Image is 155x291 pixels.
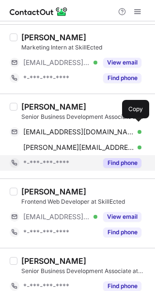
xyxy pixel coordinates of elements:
button: Reveal Button [103,58,141,67]
button: Reveal Button [103,281,141,291]
div: [PERSON_NAME] [21,32,86,42]
div: Senior Business Development Associate at SkillEcted [21,267,149,275]
div: [PERSON_NAME] [21,102,86,112]
button: Reveal Button [103,73,141,83]
div: [PERSON_NAME] [21,256,86,266]
div: Senior Business Development Associate at SkillEcted [21,113,149,121]
div: Frontend Web Developer at SkillEcted [21,197,149,206]
div: Marketing Intern at SkillEcted [21,43,149,52]
span: [PERSON_NAME][EMAIL_ADDRESS][DOMAIN_NAME] [23,143,134,152]
button: Reveal Button [103,158,141,168]
button: Reveal Button [103,212,141,222]
div: [PERSON_NAME] [21,187,86,196]
span: [EMAIL_ADDRESS][DOMAIN_NAME] [23,128,134,136]
span: [EMAIL_ADDRESS][DOMAIN_NAME] [23,212,90,221]
button: Reveal Button [103,227,141,237]
span: [EMAIL_ADDRESS][DOMAIN_NAME] [23,58,90,67]
img: ContactOut v5.3.10 [10,6,68,17]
